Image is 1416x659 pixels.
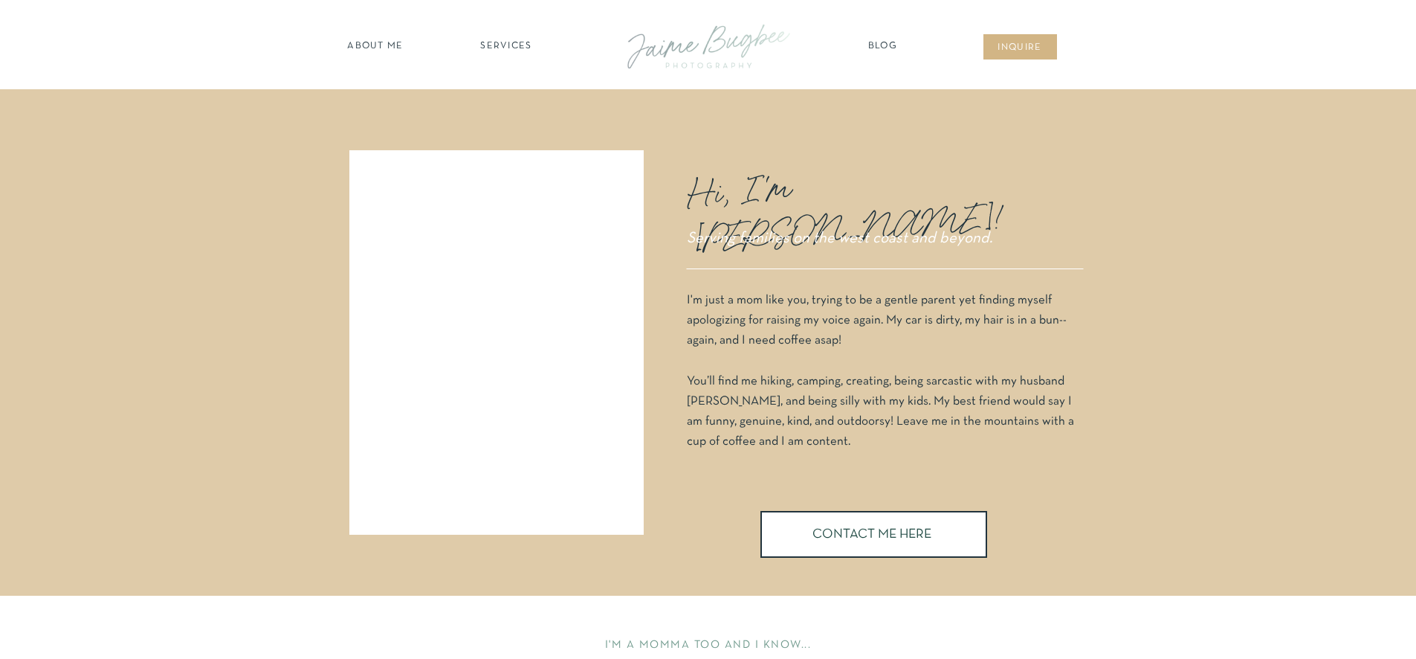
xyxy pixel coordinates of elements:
[864,39,902,54] a: Blog
[465,39,549,54] a: SERVICES
[812,528,935,545] a: CONTACT ME HERE
[481,637,936,654] h2: I'M A MOMMA TOO AND I KNOW...
[687,290,1080,469] p: I'm just a mom like you, trying to be a gentle parent yet finding myself apologizing for raising ...
[361,164,633,522] iframe: 909373527
[687,231,992,245] i: Serving families on the west coast and beyond.
[343,39,408,54] a: about ME
[687,152,987,222] p: Hi, I'm [PERSON_NAME]!
[990,41,1050,56] a: inqUIre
